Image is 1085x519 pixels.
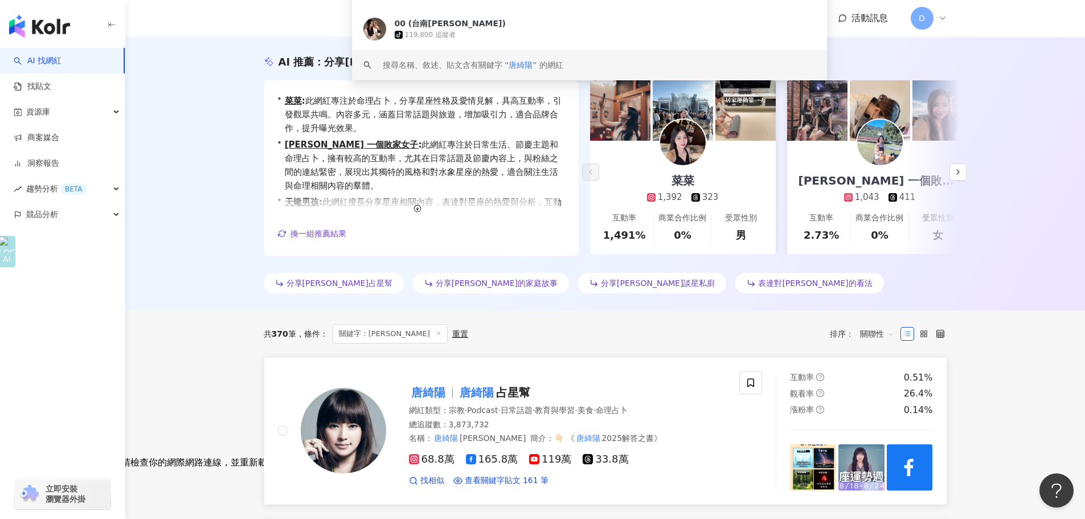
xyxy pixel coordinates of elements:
[46,484,85,504] span: 立即安裝 瀏覽器外掛
[887,444,933,491] img: post-image
[465,406,467,415] span: ·
[653,80,713,141] img: post-image
[277,195,565,236] div: •
[26,202,58,227] span: 競品分析
[660,120,706,165] img: KOL Avatar
[933,228,943,242] div: 女
[790,389,814,398] span: 觀看率
[790,444,836,491] img: post-image
[529,453,571,465] span: 119萬
[725,212,757,224] div: 受眾性別
[855,212,903,224] div: 商業合作比例
[904,387,933,400] div: 26.4%
[596,406,628,415] span: 命理占卜
[264,329,296,338] div: 共 筆
[14,158,59,169] a: 洞察報告
[363,18,386,40] img: KOL Avatar
[285,195,565,236] span: 此網紅擅長分享星座相關內容，表達對星座的熱愛與分析，互動率穩定且具吸引力，能引起粉絲共鳴，對於喜愛星座的受眾有良好的吸引力。
[838,444,885,491] img: post-image
[302,96,305,106] span: :
[324,56,491,68] span: 分享[PERSON_NAME]星座的網紅
[790,405,814,414] span: 漲粉率
[363,61,371,69] span: search
[15,479,110,509] a: chrome extension立即安裝 瀏覽器外掛
[498,406,500,415] span: ·
[612,212,636,224] div: 互動率
[530,432,662,444] span: 簡介 ：
[409,405,726,416] div: 網紅類型 ：
[702,191,719,203] div: 323
[501,406,533,415] span: 日常話題
[790,373,814,382] span: 互動率
[804,228,839,242] div: 2.73%
[590,80,650,141] img: post-image
[575,432,602,444] mark: 唐綺陽
[787,80,847,141] img: post-image
[285,138,565,193] span: 此網紅專注於日常生活、節慶主題和命理占卜，擁有較高的互動率，尤其在日常話題及節慶內容上，與粉絲之間的連結緊密，展現出其獨特的風格和對水象星座的熱愛，適合關注生活與命理相關內容的羣體。
[658,212,706,224] div: 商業合作比例
[26,99,50,125] span: 資源庫
[286,279,392,288] span: 分享[PERSON_NAME]占星幫
[787,141,973,254] a: [PERSON_NAME] 一個敗家女子1,043411互動率2.73%商業合作比例0%受眾性別女
[457,383,496,402] mark: 唐綺陽
[14,185,22,193] span: rise
[816,373,824,381] span: question-circle
[660,173,706,189] div: 菜菜
[290,229,346,238] span: 換一組推薦結果
[593,406,596,415] span: ·
[904,371,933,384] div: 0.51%
[301,388,386,473] img: KOL Avatar
[60,183,87,195] div: BETA
[465,475,549,487] span: 查看關鍵字貼文 161 筆
[420,475,444,487] span: 找相似
[277,138,565,193] div: •
[277,94,565,135] div: •
[509,60,533,70] span: 唐綺陽
[9,15,70,38] img: logo
[830,325,900,343] div: 排序：
[14,132,59,144] a: 商案媒合
[857,120,903,165] img: KOL Avatar
[319,197,322,207] span: :
[816,389,824,397] span: question-circle
[285,140,419,150] a: [PERSON_NAME] 一個敗家女子
[467,406,498,415] span: Podcast
[409,475,444,487] a: 找相似
[554,434,574,443] span: 👇🏻 《
[575,406,577,415] span: ·
[277,225,347,242] button: 換一組推薦結果
[409,419,726,431] div: 總追蹤數 ： 3,873,732
[383,59,563,71] div: 搜尋名稱、敘述、貼文含有關鍵字 “ ” 的網紅
[264,357,947,505] a: KOL Avatar唐綺陽唐綺陽占星幫網紅類型：宗教·Podcast·日常話題·教育與學習·美食·命理占卜總追蹤數：3,873,732名稱：唐綺陽[PERSON_NAME]簡介：👇🏻 《唐綺陽2...
[333,324,448,344] span: 關鍵字：[PERSON_NAME]
[715,80,776,141] img: post-image
[871,228,889,242] div: 0%
[460,434,526,443] span: [PERSON_NAME]
[449,406,465,415] span: 宗教
[855,191,879,203] div: 1,043
[533,406,535,415] span: ·
[279,55,492,69] div: AI 推薦 ：
[809,212,833,224] div: 互動率
[912,80,973,141] img: post-image
[405,30,456,40] div: 119,800 追蹤者
[535,406,575,415] span: 教育與學習
[285,94,565,135] span: 此網紅專注於命理占卜，分享星座性格及愛情見解，具高互動率，引發觀眾共鳴。內容多元，涵蓋日常話題與旅遊，增加吸引力，適合品牌合作，提升曝光效果。
[899,191,916,203] div: 411
[409,434,526,443] span: 名稱 ：
[436,279,558,288] span: 分享[PERSON_NAME]的家庭故事
[14,55,62,67] a: searchAI 找網紅
[851,13,888,23] span: 活動訊息
[658,191,682,203] div: 1,392
[18,485,40,503] img: chrome extension
[418,140,421,150] span: :
[496,386,530,399] span: 占星幫
[583,453,628,465] span: 33.8萬
[787,173,973,189] div: [PERSON_NAME] 一個敗家女子
[674,228,691,242] div: 0%
[285,197,319,207] a: 天蠍男孩
[578,406,593,415] span: 美食
[409,383,448,402] mark: 唐綺陽
[603,228,646,242] div: 1,491%
[922,212,954,224] div: 受眾性別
